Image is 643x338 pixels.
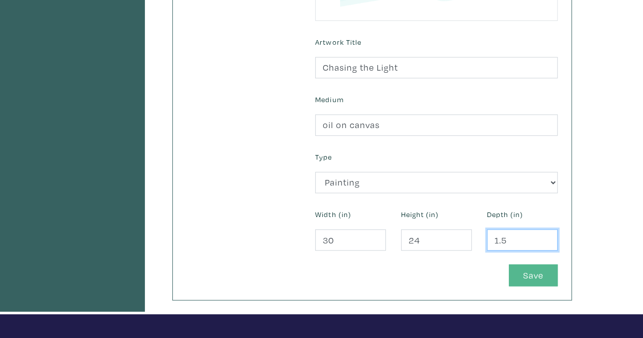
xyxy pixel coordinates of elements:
[509,264,558,286] button: Save
[315,37,361,48] label: Artwork Title
[401,209,439,220] label: Height (in)
[487,209,523,220] label: Depth (in)
[315,114,558,136] input: Ex. Acrylic on canvas, giclee on photo paper
[487,229,558,251] input: (optional)
[315,209,351,220] label: Width (in)
[315,94,343,105] label: Medium
[315,151,332,163] label: Type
